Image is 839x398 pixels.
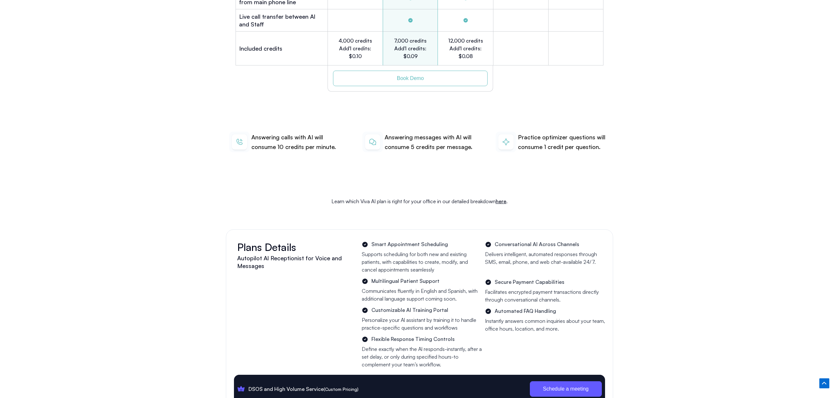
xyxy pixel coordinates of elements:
[362,316,482,332] p: Personalize your Al assistant by training it to handle practice-specific questions and workflows
[370,277,440,285] span: Multilingual Patient Support
[333,71,488,86] a: Book Demo
[362,287,482,303] p: Communicates fluently in English and Spanish, with additional language support coming soon.
[543,386,589,392] span: Schedule a meeting
[518,133,610,152] p: Practice optimizer questions will consume 1 credit per question.
[493,278,564,286] span: Secure Payment Capabilities
[239,45,282,52] h2: Included credits
[362,345,482,368] p: Define exactly when the Al responds-instantly, after a set delay, or only during specified hours-...
[393,37,428,60] h2: 7,000 credits Add'l credits: $0.09
[239,13,324,28] h2: Live call transfer between Al and Staff
[338,37,373,60] h2: 4,000 credits Add'l credits: $0.10
[229,197,610,205] p: Learn which Viva AI plan is right for your office in our detailed breakdown .
[324,386,359,392] span: (Custom Pricing)
[493,307,556,315] span: Automated FAQ Handling
[493,240,579,248] span: Conversational Al Across Channels
[237,254,355,270] h2: Autopilot Al Receptionist for Voice and Messages
[237,243,355,251] h2: Plans Details
[485,317,605,333] p: Instantly answers common inquiries about your team, office hours, location, and more.
[247,385,359,393] span: DSOS and High Volume Service
[485,288,605,303] p: Facilitates encrypted payment transactions directly through conversational channels.
[485,250,605,266] p: Delivers intelligent, automated responses through SMS, email, phone, and web chat-available 24/7.
[362,250,482,274] p: Supports scheduling for both new and existing patients, with capabilities to create, modify, and ...
[370,335,455,343] span: Flexible Response Timing Controls
[397,76,424,81] span: Book Demo
[370,306,448,314] span: Customizable Al Training Portal
[251,133,343,152] p: Answering calls with AI will consume 10 credits per minute.
[385,133,477,152] p: Answering messages with AI will consume 5 credits per message.
[370,240,448,248] span: Smart Appointment Scheduling
[448,37,483,60] h2: 12,000 credits Add'l credits: $0.08
[496,198,506,204] a: here
[530,381,602,397] a: Schedule a meeting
